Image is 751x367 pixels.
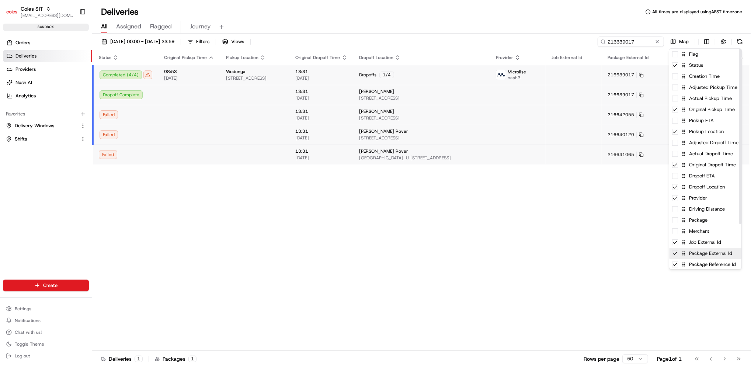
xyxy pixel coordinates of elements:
div: Start new chat [25,70,121,78]
div: Status [669,60,741,71]
div: Package [669,215,741,226]
div: Adjusted Dropoff Time [669,137,741,148]
button: Start new chat [125,73,134,82]
a: 📗Knowledge Base [4,104,59,117]
div: Actual Dropoff Time [669,148,741,159]
input: Clear [19,48,122,55]
div: Pickup ETA [669,115,741,126]
div: Adjusted Pickup Time [669,82,741,93]
a: Powered byPylon [52,125,89,131]
div: Merchant [669,226,741,237]
div: Package External Id [669,248,741,259]
div: Pickup Location [669,126,741,137]
p: Welcome 👋 [7,30,134,41]
div: Package Reference Id [669,259,741,270]
span: Pylon [73,125,89,131]
div: Dropoff Location [669,181,741,193]
div: We're available if you need us! [25,78,93,84]
div: Original Pickup Time [669,104,741,115]
span: Knowledge Base [15,107,56,114]
span: API Documentation [70,107,118,114]
div: 📗 [7,108,13,114]
img: 1736555255976-a54dd68f-1ca7-489b-9aae-adbdc363a1c4 [7,70,21,84]
div: Dropoff ETA [669,170,741,181]
div: Driving Distance [669,204,741,215]
div: Actual Pickup Time [669,93,741,104]
div: Job External Id [669,237,741,248]
div: Provider [669,193,741,204]
img: Nash [7,7,22,22]
div: Flag [669,49,741,60]
div: 💻 [62,108,68,114]
div: Original Dropoff Time [669,159,741,170]
div: Creation Time [669,71,741,82]
a: 💻API Documentation [59,104,121,117]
